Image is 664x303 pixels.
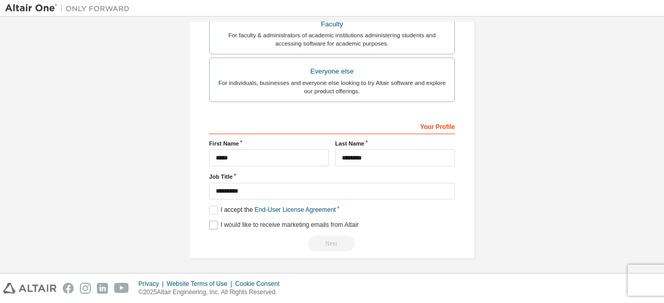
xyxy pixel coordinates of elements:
div: Select your account type to continue [209,236,455,251]
div: Privacy [139,280,167,288]
img: youtube.svg [114,283,129,294]
div: Your Profile [209,118,455,134]
div: Website Terms of Use [167,280,235,288]
img: linkedin.svg [97,283,108,294]
img: Altair One [5,3,135,13]
label: Job Title [209,172,455,181]
div: Cookie Consent [235,280,285,288]
div: For faculty & administrators of academic institutions administering students and accessing softwa... [216,31,448,48]
label: First Name [209,139,329,148]
div: Everyone else [216,64,448,79]
p: © 2025 Altair Engineering, Inc. All Rights Reserved. [139,288,286,297]
img: facebook.svg [63,283,74,294]
label: I accept the [209,206,336,214]
label: I would like to receive marketing emails from Altair [209,221,358,229]
div: Faculty [216,17,448,32]
div: For individuals, businesses and everyone else looking to try Altair software and explore our prod... [216,79,448,95]
img: instagram.svg [80,283,91,294]
img: altair_logo.svg [3,283,57,294]
a: End-User License Agreement [255,206,336,213]
label: Last Name [335,139,455,148]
